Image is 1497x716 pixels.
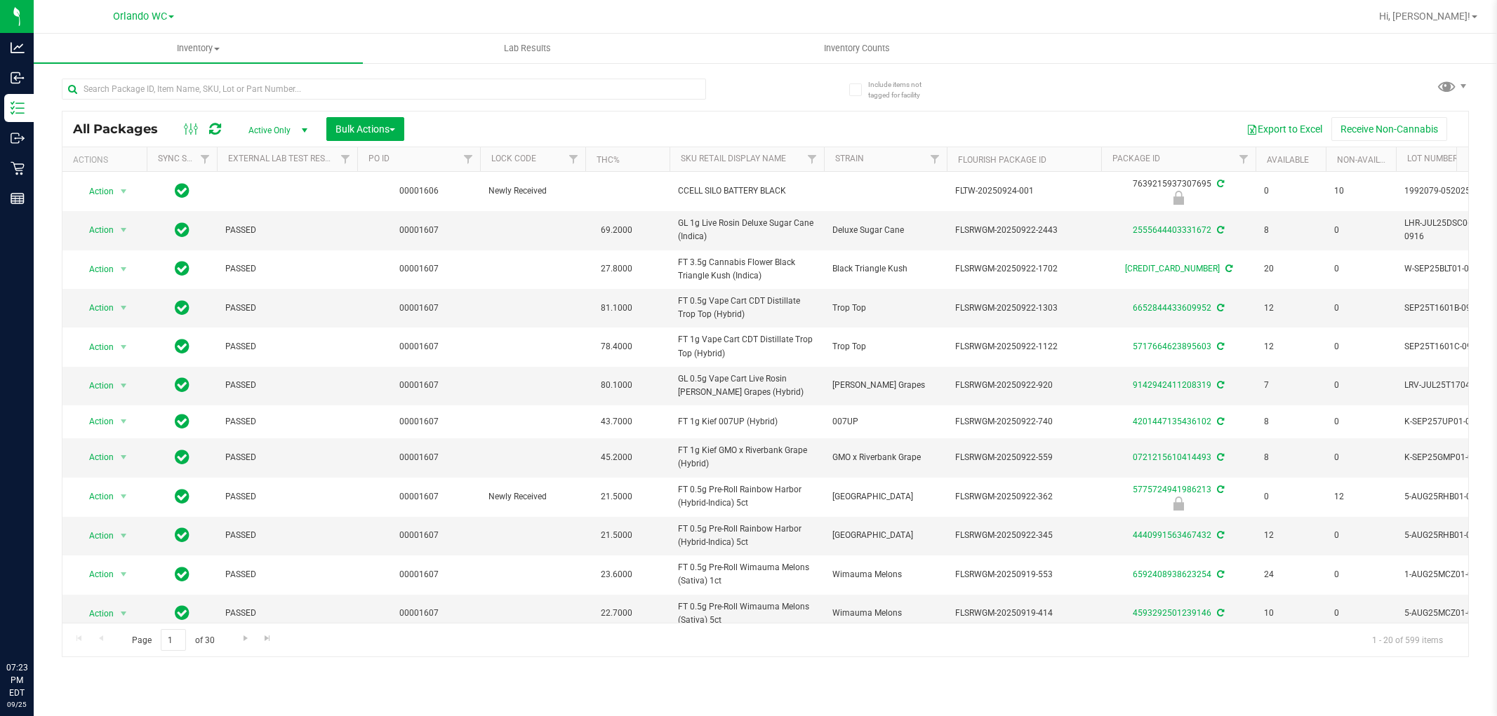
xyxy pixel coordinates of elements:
[1264,568,1317,581] span: 24
[594,603,639,623] span: 22.7000
[488,490,577,504] span: Newly Received
[175,181,189,201] span: In Sync
[678,184,816,198] span: CCELL SILO BATTERY BLACK
[225,302,349,315] span: PASSED
[161,629,186,651] input: 1
[562,147,585,171] a: Filter
[175,487,189,506] span: In Sync
[1267,155,1309,165] a: Available
[1215,225,1224,235] span: Sync from Compliance System
[678,333,816,360] span: FT 1g Vape Cart CDT Distillate Trop Top (Hybrid)
[225,379,349,392] span: PASSED
[1404,529,1493,542] span: 5-AUG25RHB01-0915
[115,337,133,357] span: select
[955,262,1093,276] span: FLSRWGM-20250922-1702
[1264,184,1317,198] span: 0
[924,147,947,171] a: Filter
[1215,530,1224,540] span: Sync from Compliance System
[1334,490,1388,504] span: 12
[1404,568,1493,581] span: 1-AUG25MCZ01-0912
[1215,452,1224,462] span: Sync from Compliance System
[678,372,816,399] span: GL 0.5g Vape Cart Live Rosin [PERSON_NAME] Grapes (Hybrid)
[175,603,189,623] span: In Sync
[1334,568,1388,581] span: 0
[678,483,816,510] span: FT 0.5g Pre-Roll Rainbow Harbor (Hybrid-Indica) 5ct
[1133,225,1211,235] a: 2555644403331672
[175,298,189,318] span: In Sync
[76,337,114,357] span: Action
[326,117,404,141] button: Bulk Actions
[1334,451,1388,464] span: 0
[158,154,212,163] a: Sync Status
[11,191,25,205] inline-svg: Reports
[1379,11,1470,22] span: Hi, [PERSON_NAME]!
[1099,497,1258,511] div: Newly Received
[955,451,1093,464] span: FLSRWGM-20250922-559
[62,79,706,100] input: Search Package ID, Item Name, SKU, Lot or Part Number...
[594,565,639,585] span: 23.6000
[225,607,349,620] span: PASSED
[832,415,938,428] span: 007UP
[1264,379,1317,392] span: 7
[334,147,357,171] a: Filter
[594,487,639,507] span: 21.5000
[399,530,439,540] a: 00001607
[594,220,639,241] span: 69.2000
[73,121,172,137] span: All Packages
[1404,451,1493,464] span: K-SEP25GMP01-0915
[115,526,133,546] span: select
[678,415,816,428] span: FT 1g Kief 007UP (Hybrid)
[491,154,536,163] a: Lock Code
[1112,154,1160,163] a: Package ID
[115,487,133,506] span: select
[11,41,25,55] inline-svg: Analytics
[399,342,439,351] a: 00001607
[225,262,349,276] span: PASSED
[1133,485,1211,494] a: 5775724941986213
[34,42,363,55] span: Inventory
[832,568,938,581] span: Wimauma Melons
[76,298,114,318] span: Action
[76,447,114,467] span: Action
[594,259,639,279] span: 27.8000
[832,451,938,464] span: GMO x Riverbank Grape
[399,417,439,426] a: 00001607
[955,302,1093,315] span: FLSRWGM-20250922-1303
[678,256,816,283] span: FT 3.5g Cannabis Flower Black Triangle Kush (Indica)
[1133,569,1211,579] a: 6592408938623254
[1404,302,1493,315] span: SEP25T1601B-0915
[594,375,639,396] span: 80.1000
[1215,569,1224,579] span: Sync from Compliance System
[1215,417,1224,426] span: Sync from Compliance System
[1133,452,1211,462] a: 0721215610414493
[399,225,439,235] a: 00001607
[115,259,133,279] span: select
[457,147,480,171] a: Filter
[1361,629,1454,650] span: 1 - 20 of 599 items
[1099,191,1258,205] div: Newly Received
[194,147,217,171] a: Filter
[1215,608,1224,618] span: Sync from Compliance System
[76,376,114,396] span: Action
[958,155,1046,165] a: Flourish Package ID
[1133,342,1211,351] a: 5717664623895603
[34,34,363,63] a: Inventory
[678,295,816,321] span: FT 0.5g Vape Cart CDT Distillate Trop Top (Hybrid)
[1237,117,1331,141] button: Export to Excel
[1331,117,1447,141] button: Receive Non-Cannabis
[1404,262,1493,276] span: W-SEP25BLT01-0916
[115,220,133,240] span: select
[1133,608,1211,618] a: 4593292501239146
[1334,224,1388,237] span: 0
[368,154,390,163] a: PO ID
[399,492,439,501] a: 00001607
[1264,262,1317,276] span: 20
[175,447,189,467] span: In Sync
[488,184,577,198] span: Newly Received
[594,298,639,318] span: 81.1000
[1404,607,1493,620] span: 5-AUG25MCZ01-0912
[832,490,938,504] span: [GEOGRAPHIC_DATA]
[115,182,133,201] span: select
[597,155,620,165] a: THC%
[175,565,189,584] span: In Sync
